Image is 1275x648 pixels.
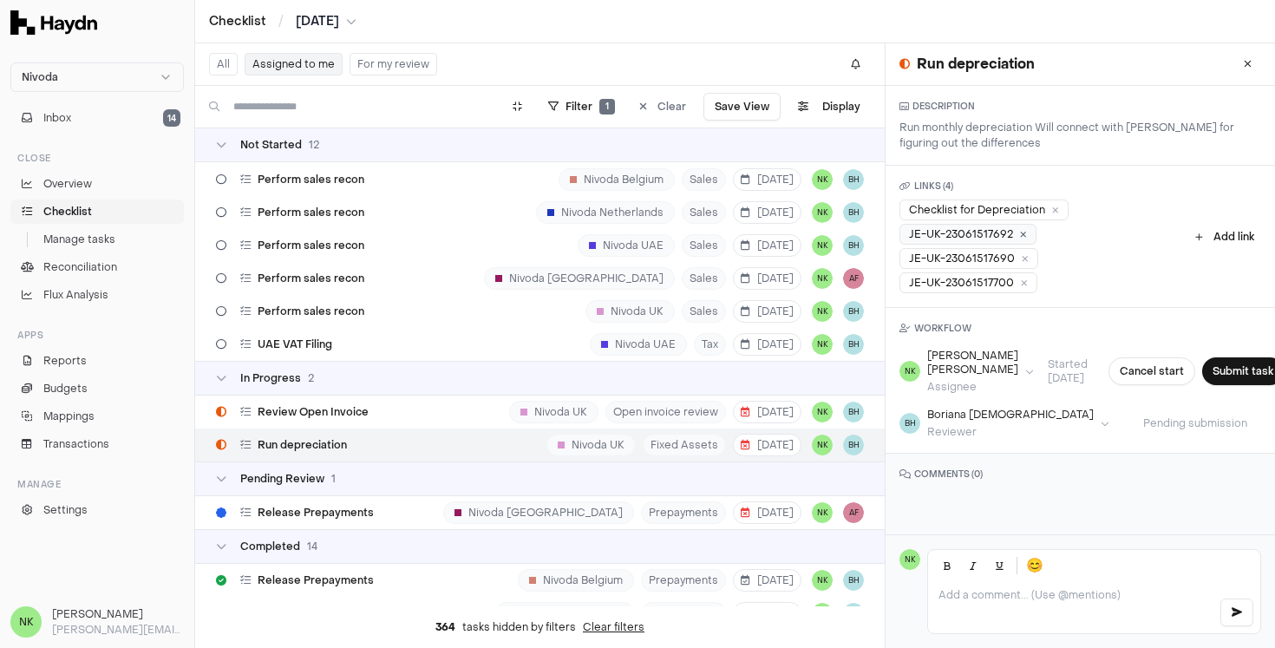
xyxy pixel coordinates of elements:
span: Pending Review [240,472,324,486]
span: NK [812,202,833,223]
div: JE-UK-23061517692 [899,224,1036,245]
span: Release Prepayments [258,573,374,587]
button: NK [812,235,833,256]
button: Underline (Ctrl+U) [987,553,1011,578]
span: Overview [43,176,92,192]
span: [DATE] [741,337,794,351]
span: Sales [682,168,726,191]
button: BH [843,301,864,322]
span: Inbox [43,110,71,126]
span: Tax [694,333,726,356]
button: 😊 [1023,553,1047,578]
span: NK [812,603,833,624]
a: Checklist for Depreciation [899,200,1069,220]
span: Budgets [43,381,88,396]
span: Transactions [43,436,109,452]
button: [DATE] [733,333,801,356]
button: BH [843,435,864,455]
div: [PERSON_NAME] [PERSON_NAME] [927,349,1018,376]
button: BH [843,402,864,422]
button: NK[PERSON_NAME] [PERSON_NAME]Assignee [899,349,1034,394]
span: Fixed Assets [643,434,726,456]
button: Nivoda [10,62,184,92]
span: Run depreciation [258,438,347,452]
span: [DATE] [741,304,794,318]
span: BH [899,413,920,434]
span: [DATE] [296,13,339,30]
a: Settings [10,498,184,522]
button: NK [812,502,833,523]
button: [DATE] [733,501,801,524]
span: NK [812,268,833,289]
img: Haydn Logo [10,10,97,35]
button: Assigned to me [245,53,343,75]
div: Apps [10,321,184,349]
h3: LINKS ( 4 ) [899,180,1174,193]
div: Nivoda UK [509,401,598,423]
span: Flux Analysis [43,287,108,303]
span: 364 [435,620,455,634]
a: Transactions [10,432,184,456]
span: UAE VAT Filing [258,337,332,351]
span: Reports [43,353,87,369]
span: Sales [682,267,726,290]
a: Flux Analysis [10,283,184,307]
span: [DATE] [741,272,794,285]
span: 1 [331,472,336,486]
button: AF [843,268,864,289]
div: Nivoda UK [546,434,636,456]
div: Nivoda [GEOGRAPHIC_DATA] [443,501,634,524]
span: BH [843,334,864,355]
span: BH [843,235,864,256]
button: For my review [350,53,437,75]
button: Cancel start [1108,357,1195,385]
span: NK [812,435,833,455]
button: BHBoriana [DEMOGRAPHIC_DATA]Reviewer [899,408,1109,439]
button: NK [812,301,833,322]
span: [DATE] [741,173,794,187]
button: [DATE] [733,569,801,592]
span: BH [843,169,864,190]
div: Nivoda Netherlands [495,602,634,625]
button: Display [788,93,871,121]
div: Reviewer [927,425,1094,439]
p: [PERSON_NAME][EMAIL_ADDRESS][DOMAIN_NAME] [52,622,184,638]
span: 1 [599,99,615,115]
span: 😊 [1026,555,1043,576]
button: NK [812,402,833,422]
span: Pending submission [1129,416,1261,430]
div: Assignee [927,380,1018,394]
span: In Progress [240,371,301,385]
div: JE-UK-23061517700 [899,272,1037,293]
button: [DATE] [733,234,801,257]
span: Sales [682,234,726,257]
button: [DATE] [733,602,801,625]
button: NK [812,169,833,190]
button: [DATE] [733,401,801,423]
span: [DATE] [741,405,794,419]
span: Completed [240,540,300,553]
span: NK [899,549,920,570]
button: BH [843,603,864,624]
button: [DATE] [733,168,801,191]
button: BH [843,202,864,223]
span: Manage tasks [43,232,115,247]
span: Not Started [240,138,302,152]
div: Nivoda Belgium [559,168,675,191]
button: [DATE] [296,13,356,30]
span: Open invoice review [605,401,726,423]
span: NK [812,334,833,355]
button: NK [812,570,833,591]
button: Inbox14 [10,106,184,130]
button: BH [843,570,864,591]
